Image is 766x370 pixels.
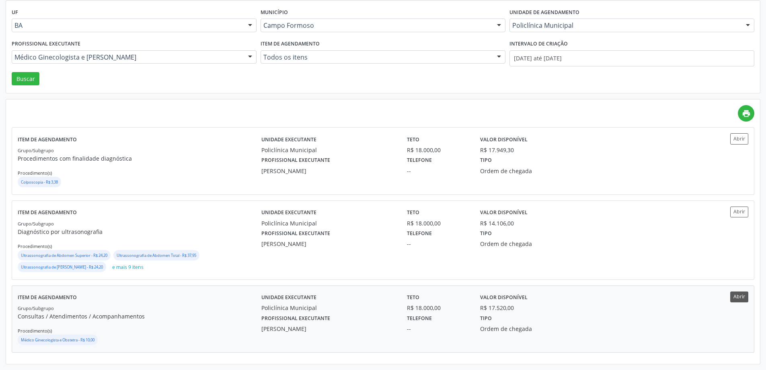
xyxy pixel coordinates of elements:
[407,167,468,175] div: --
[480,154,492,167] label: Tipo
[21,337,94,343] small: Médico Ginecologista e Obstetra - R$ 10,00
[18,133,77,146] label: Item de agendamento
[263,21,489,29] span: Campo Formoso
[407,219,468,227] div: R$ 18.000,00
[18,291,77,304] label: Item de agendamento
[480,325,578,333] div: Ordem de chegada
[509,38,568,50] label: Intervalo de criação
[261,291,316,304] label: Unidade executante
[480,227,492,240] label: Tipo
[480,240,578,248] div: Ordem de chegada
[261,6,288,19] label: Município
[261,240,396,248] div: [PERSON_NAME]
[261,133,316,146] label: Unidade executante
[18,170,52,176] small: Procedimento(s)
[480,167,578,175] div: Ordem de chegada
[18,227,261,236] p: Diagnóstico por ultrasonografia
[117,253,196,258] small: Ultrassonografia de Abdomen Total - R$ 37,95
[18,147,54,153] small: Grupo/Subgrupo
[14,21,240,29] span: BA
[742,109,751,118] i: print
[261,304,396,312] div: Policlínica Municipal
[730,207,748,217] button: Abrir
[512,21,738,29] span: Policlínica Municipal
[261,154,330,167] label: Profissional executante
[407,154,432,167] label: Telefone
[14,53,240,61] span: Médico Ginecologista e [PERSON_NAME]
[407,312,432,325] label: Telefone
[261,167,396,175] div: [PERSON_NAME]
[738,105,754,122] a: print
[407,146,468,154] div: R$ 18.000,00
[480,207,528,219] label: Valor disponível
[261,312,330,325] label: Profissional executante
[509,6,579,19] label: Unidade de agendamento
[263,53,489,61] span: Todos os itens
[407,227,432,240] label: Telefone
[407,240,468,248] div: --
[18,305,54,311] small: Grupo/Subgrupo
[480,291,528,304] label: Valor disponível
[480,304,514,312] div: R$ 17.520,00
[21,253,107,258] small: Ultrassonografia de Abdomen Superior - R$ 24,20
[261,207,316,219] label: Unidade executante
[261,219,396,227] div: Policlínica Municipal
[21,265,103,270] small: Ultrassonografia de [PERSON_NAME] - R$ 24,20
[407,325,468,333] div: --
[18,312,261,320] p: Consultas / Atendimentos / Acompanhamentos
[261,227,330,240] label: Profissional executante
[18,243,52,249] small: Procedimento(s)
[480,219,514,227] div: R$ 14.106,00
[12,6,18,19] label: UF
[21,180,58,185] small: Colposcopia - R$ 3,38
[261,146,396,154] div: Policlínica Municipal
[12,72,39,86] button: Buscar
[407,207,419,219] label: Teto
[12,38,80,50] label: Profissional executante
[18,328,52,334] small: Procedimento(s)
[480,312,492,325] label: Tipo
[261,38,320,50] label: Item de agendamento
[261,325,396,333] div: [PERSON_NAME]
[407,133,419,146] label: Teto
[18,207,77,219] label: Item de agendamento
[480,146,514,154] div: R$ 17.949,30
[509,50,754,66] input: Selecione um intervalo
[730,133,748,144] button: Abrir
[407,291,419,304] label: Teto
[109,262,147,273] button: e mais 9 itens
[407,304,468,312] div: R$ 18.000,00
[730,291,748,302] button: Abrir
[18,154,261,163] p: Procedimentos com finalidade diagnóstica
[18,221,54,227] small: Grupo/Subgrupo
[480,133,528,146] label: Valor disponível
